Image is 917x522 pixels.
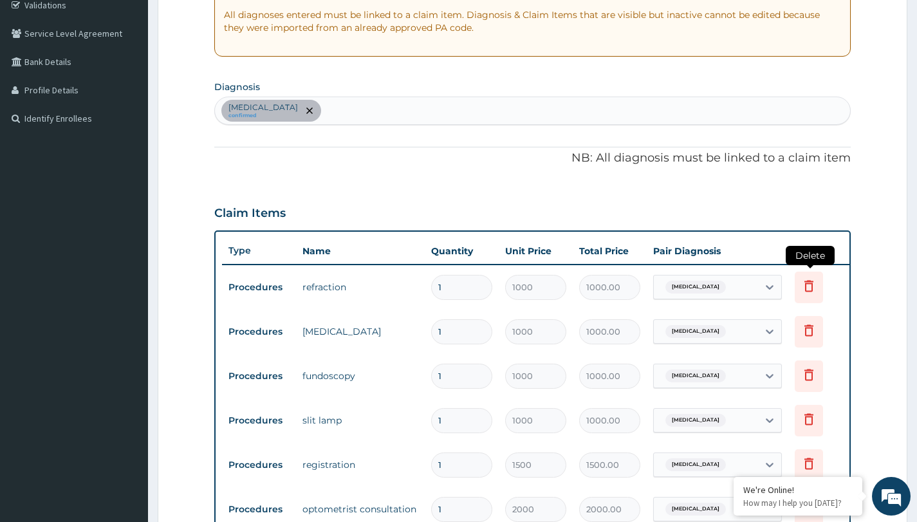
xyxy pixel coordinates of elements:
[222,320,296,344] td: Procedures
[304,105,315,117] span: remove selection option
[24,64,52,97] img: d_794563401_company_1708531726252_794563401
[67,72,216,89] div: Chat with us now
[665,281,726,294] span: [MEDICAL_DATA]
[222,275,296,299] td: Procedures
[647,238,788,264] th: Pair Diagnosis
[788,238,853,264] th: Actions
[296,274,425,300] td: refraction
[665,414,726,427] span: [MEDICAL_DATA]
[296,452,425,478] td: registration
[222,409,296,433] td: Procedures
[222,239,296,263] th: Type
[228,113,298,119] small: confirmed
[573,238,647,264] th: Total Price
[214,207,286,221] h3: Claim Items
[296,407,425,433] td: slit lamp
[214,80,260,93] label: Diagnosis
[665,503,726,516] span: [MEDICAL_DATA]
[214,150,851,167] p: NB: All diagnosis must be linked to a claim item
[224,8,841,34] p: All diagnoses entered must be linked to a claim item. Diagnosis & Claim Items that are visible bu...
[665,325,726,338] span: [MEDICAL_DATA]
[296,363,425,389] td: fundoscopy
[296,496,425,522] td: optometrist consultation
[211,6,242,37] div: Minimize live chat window
[296,238,425,264] th: Name
[425,238,499,264] th: Quantity
[296,319,425,344] td: [MEDICAL_DATA]
[743,498,853,508] p: How may I help you today?
[75,162,178,292] span: We're online!
[222,364,296,388] td: Procedures
[228,102,298,113] p: [MEDICAL_DATA]
[786,246,835,265] span: Delete
[665,369,726,382] span: [MEDICAL_DATA]
[665,458,726,471] span: [MEDICAL_DATA]
[499,238,573,264] th: Unit Price
[222,498,296,521] td: Procedures
[6,351,245,396] textarea: Type your message and hit 'Enter'
[222,453,296,477] td: Procedures
[743,484,853,496] div: We're Online!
